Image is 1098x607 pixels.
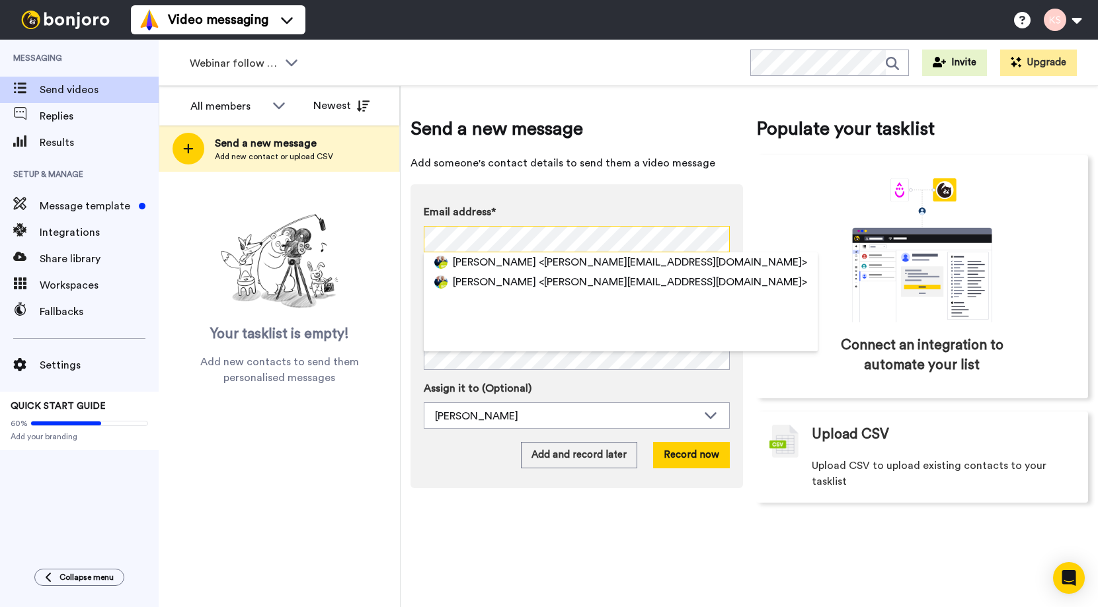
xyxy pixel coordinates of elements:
[190,55,278,71] span: Webinar follow up
[769,425,799,458] img: csv-grey.png
[424,380,730,396] label: Assign it to (Optional)
[40,304,159,320] span: Fallbacks
[434,275,448,289] img: 1f18957b-2209-4ef5-9562-9ee4c5266850.jpg
[16,11,115,29] img: bj-logo-header-white.svg
[34,569,124,586] button: Collapse menu
[190,98,266,114] div: All members
[453,274,536,290] span: [PERSON_NAME]
[434,256,448,269] img: 6e4bd453-b64d-449c-9bc1-159c84d2c43d.jpg
[59,572,114,583] span: Collapse menu
[303,92,379,119] button: Newest
[40,277,159,293] span: Workspaces
[812,425,889,445] span: Upload CSV
[812,336,1033,375] span: Connect an integration to automate your list
[214,209,346,314] img: ready-set-action.png
[653,442,730,468] button: Record now
[453,254,536,270] span: [PERSON_NAME]
[539,254,807,270] span: <[PERSON_NAME][EMAIL_ADDRESS][DOMAIN_NAME]>
[424,204,730,220] label: Email address*
[40,225,159,240] span: Integrations
[812,458,1076,489] span: Upload CSV to upload existing contacts to your tasklist
[411,116,743,142] span: Send a new message
[11,418,28,429] span: 60%
[823,178,1021,322] div: animation
[40,357,159,373] span: Settings
[1000,50,1077,76] button: Upgrade
[756,116,1089,142] span: Populate your tasklist
[411,155,743,171] span: Add someone's contact details to send them a video message
[11,431,148,442] span: Add your branding
[922,50,987,76] button: Invite
[168,11,268,29] span: Video messaging
[40,135,159,151] span: Results
[11,402,106,411] span: QUICK START GUIDE
[40,108,159,124] span: Replies
[139,9,160,30] img: vm-color.svg
[40,198,134,214] span: Message template
[1053,562,1085,594] div: Open Intercom Messenger
[210,324,349,344] span: Your tasklist is empty!
[40,251,159,267] span: Share library
[40,82,159,98] span: Send videos
[435,408,697,424] div: [PERSON_NAME]
[539,274,807,290] span: <[PERSON_NAME][EMAIL_ADDRESS][DOMAIN_NAME]>
[521,442,637,468] button: Add and record later
[215,135,333,151] span: Send a new message
[178,354,380,386] span: Add new contacts to send them personalised messages
[215,151,333,162] span: Add new contact or upload CSV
